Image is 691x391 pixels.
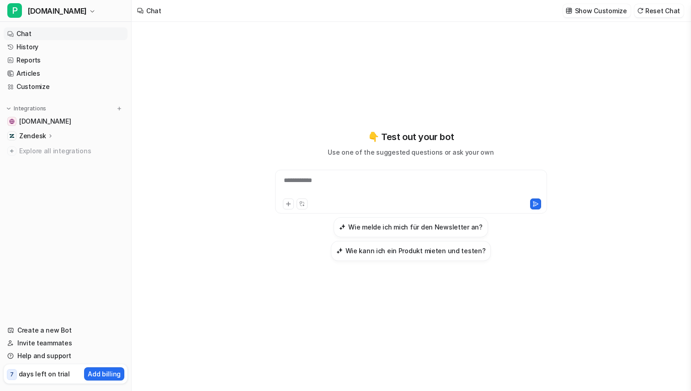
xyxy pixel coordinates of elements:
[566,7,572,14] img: customize
[634,4,684,17] button: Reset Chat
[339,224,345,230] img: Wie melde ich mich für den Newsletter an?
[4,324,128,337] a: Create a new Bot
[84,367,124,381] button: Add billing
[336,247,343,254] img: Wie kann ich ein Produkt mieten und testen?
[368,130,454,144] p: 👇 Test out your bot
[10,370,14,379] p: 7
[19,369,70,379] p: days left on trial
[7,146,16,156] img: explore all integrations
[9,133,15,139] img: Zendesk
[331,241,491,261] button: Wie kann ich ein Produkt mieten und testen?Wie kann ich ein Produkt mieten und testen?
[4,104,49,113] button: Integrations
[88,369,121,379] p: Add billing
[19,131,46,141] p: Zendesk
[328,147,494,157] p: Use one of the suggested questions or ask your own
[4,349,128,362] a: Help and support
[4,54,128,67] a: Reports
[14,105,46,112] p: Integrations
[575,6,627,16] p: Show Customize
[4,27,128,40] a: Chat
[4,80,128,93] a: Customize
[348,222,483,232] h3: Wie melde ich mich für den Newsletter an?
[19,117,71,126] span: [DOMAIN_NAME]
[116,105,122,112] img: menu_add.svg
[4,115,128,128] a: paceheads.com[DOMAIN_NAME]
[9,119,15,124] img: paceheads.com
[146,6,161,16] div: Chat
[4,67,128,80] a: Articles
[19,144,124,158] span: Explore all integrations
[563,4,631,17] button: Show Customize
[334,217,488,237] button: Wie melde ich mich für den Newsletter an?Wie melde ich mich für den Newsletter an?
[5,105,12,112] img: expand menu
[7,3,22,18] span: P
[4,337,128,349] a: Invite teammates
[345,246,486,255] h3: Wie kann ich ein Produkt mieten und testen?
[4,145,128,157] a: Explore all integrations
[4,41,128,53] a: History
[637,7,643,14] img: reset
[27,5,87,17] span: [DOMAIN_NAME]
